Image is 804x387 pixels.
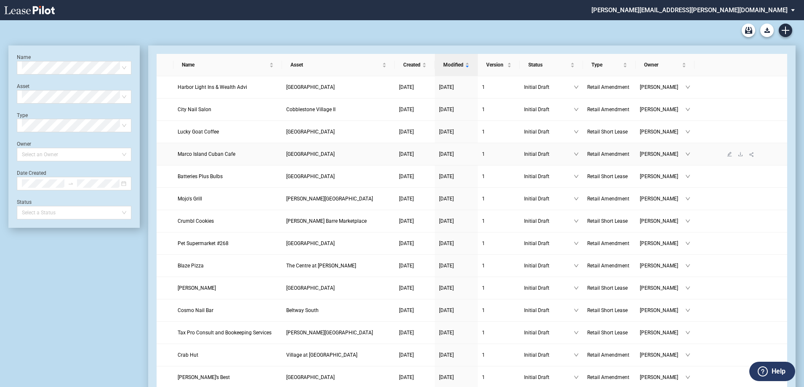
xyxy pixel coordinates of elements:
[178,196,202,202] span: Mojo's Grill
[286,373,391,382] a: [GEOGRAPHIC_DATA]
[482,129,485,135] span: 1
[178,150,278,158] a: Marco Island Cuban Cafe
[178,218,214,224] span: Crumbl Cookies
[685,308,690,313] span: down
[524,328,574,337] span: Initial Draft
[640,83,685,91] span: [PERSON_NAME]
[282,54,395,76] th: Asset
[482,351,516,359] a: 1
[482,196,485,202] span: 1
[640,239,685,248] span: [PERSON_NAME]
[439,172,474,181] a: [DATE]
[587,262,631,270] a: Retail Amendment
[482,83,516,91] a: 1
[583,54,636,76] th: Type
[286,374,335,380] span: Ocean View Plaza
[587,240,629,246] span: Retail Amendment
[524,373,574,382] span: Initial Draft
[286,151,335,157] span: Marco Town Center
[286,172,391,181] a: [GEOGRAPHIC_DATA]
[439,129,454,135] span: [DATE]
[173,54,282,76] th: Name
[439,352,454,358] span: [DATE]
[399,285,414,291] span: [DATE]
[399,239,431,248] a: [DATE]
[439,195,474,203] a: [DATE]
[439,285,454,291] span: [DATE]
[574,241,579,246] span: down
[178,105,278,114] a: City Nail Salon
[482,107,485,112] span: 1
[482,128,516,136] a: 1
[286,239,391,248] a: [GEOGRAPHIC_DATA]
[685,330,690,335] span: down
[524,217,574,225] span: Initial Draft
[478,54,520,76] th: Version
[286,217,391,225] a: [PERSON_NAME] Barre Marketplace
[482,330,485,336] span: 1
[286,352,357,358] span: Village at Mira Mesa
[178,284,278,292] a: [PERSON_NAME]
[439,263,454,269] span: [DATE]
[439,330,454,336] span: [DATE]
[399,83,431,91] a: [DATE]
[482,285,485,291] span: 1
[439,373,474,382] a: [DATE]
[760,24,774,37] button: Download Blank Form
[685,174,690,179] span: down
[17,54,31,60] label: Name
[587,330,628,336] span: Retail Short Lease
[524,150,574,158] span: Initial Draft
[439,217,474,225] a: [DATE]
[640,172,685,181] span: [PERSON_NAME]
[286,150,391,158] a: [GEOGRAPHIC_DATA]
[685,375,690,380] span: down
[640,217,685,225] span: [PERSON_NAME]
[587,173,628,179] span: Retail Short Lease
[685,107,690,112] span: down
[524,351,574,359] span: Initial Draft
[286,107,335,112] span: Cobblestone Village II
[587,151,629,157] span: Retail Amendment
[574,152,579,157] span: down
[685,152,690,157] span: down
[403,61,421,69] span: Created
[399,172,431,181] a: [DATE]
[286,262,391,270] a: The Centre at [PERSON_NAME]
[399,374,414,380] span: [DATE]
[286,196,373,202] span: Garner Towne Square
[685,241,690,246] span: down
[482,284,516,292] a: 1
[758,24,776,37] md-menu: Download Blank Form List
[524,105,574,114] span: Initial Draft
[399,373,431,382] a: [DATE]
[587,150,631,158] a: Retail Amendment
[439,240,454,246] span: [DATE]
[399,306,431,315] a: [DATE]
[439,328,474,337] a: [DATE]
[587,328,631,337] a: Retail Short Lease
[524,172,574,181] span: Initial Draft
[290,61,381,69] span: Asset
[439,196,454,202] span: [DATE]
[587,107,629,112] span: Retail Amendment
[742,24,755,37] a: Archive
[399,151,414,157] span: [DATE]
[399,196,414,202] span: [DATE]
[482,173,485,179] span: 1
[520,54,583,76] th: Status
[182,61,268,69] span: Name
[482,105,516,114] a: 1
[439,84,454,90] span: [DATE]
[439,150,474,158] a: [DATE]
[399,351,431,359] a: [DATE]
[482,240,485,246] span: 1
[574,352,579,358] span: down
[524,239,574,248] span: Initial Draft
[587,351,631,359] a: Retail Amendment
[399,84,414,90] span: [DATE]
[640,328,685,337] span: [PERSON_NAME]
[685,129,690,134] span: down
[640,105,685,114] span: [PERSON_NAME]
[399,218,414,224] span: [DATE]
